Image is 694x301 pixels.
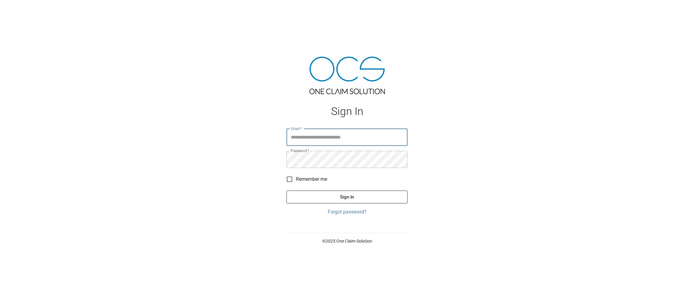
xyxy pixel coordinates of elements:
h1: Sign In [286,105,408,118]
img: ocs-logo-tra.png [309,57,385,94]
label: Password [291,148,309,153]
img: ocs-logo-white-transparent.png [7,4,32,16]
a: Forgot password? [286,208,408,216]
p: © 2025 One Claim Solution [286,238,408,244]
label: Email [291,126,302,131]
span: Remember me [296,176,327,183]
button: Sign In [286,191,408,203]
